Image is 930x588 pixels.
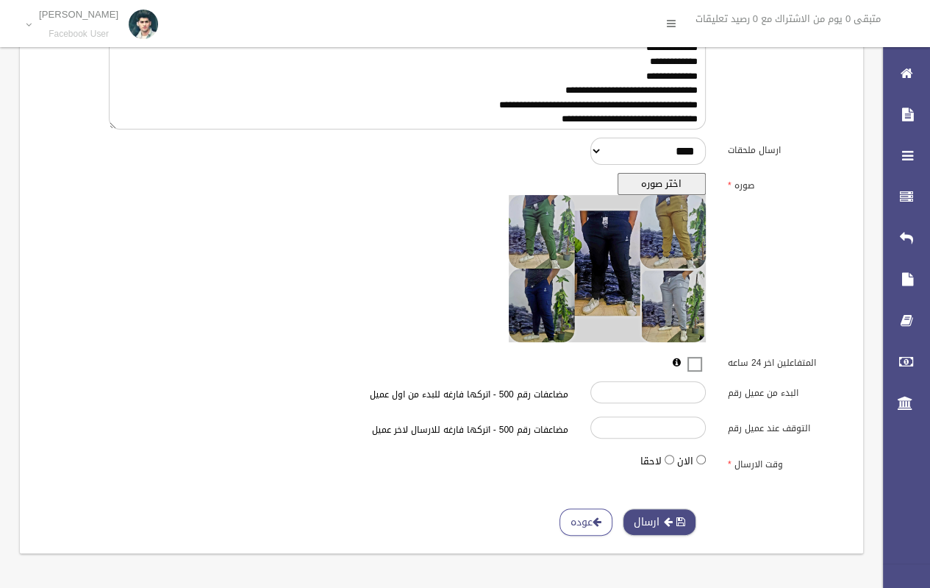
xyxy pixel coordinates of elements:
label: لاحقا [640,453,662,470]
label: الان [677,453,693,470]
label: ارسال ملحقات [717,138,854,158]
label: صوره [717,173,854,194]
label: البدء من عميل رقم [717,381,854,402]
label: المتفاعلين اخر 24 ساعه [717,350,854,371]
label: وقت الارسال [717,452,854,472]
h6: مضاعفات رقم 500 - اتركها فارغه للارسال لاخر عميل [246,425,568,435]
p: [PERSON_NAME] [39,9,118,20]
button: ارسال [623,509,696,536]
img: معاينه الصوره [509,195,706,342]
label: التوقف عند عميل رقم [717,417,854,437]
button: اختر صوره [618,173,706,195]
a: عوده [559,509,612,536]
small: Facebook User [39,29,118,40]
h6: مضاعفات رقم 500 - اتركها فارغه للبدء من اول عميل [246,390,568,400]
